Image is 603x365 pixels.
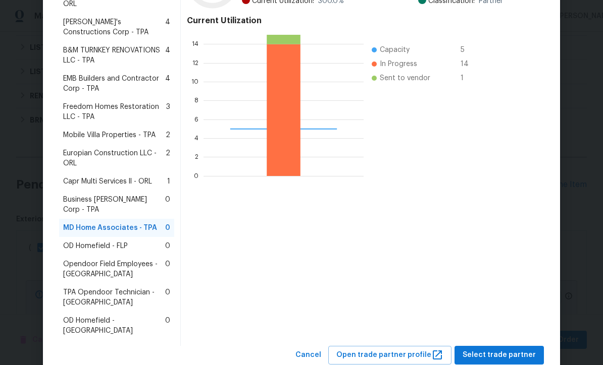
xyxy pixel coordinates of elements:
[191,79,198,85] text: 10
[194,116,198,123] text: 6
[165,316,170,336] span: 0
[63,259,165,279] span: Opendoor Field Employees - [GEOGRAPHIC_DATA]
[380,45,410,55] span: Capacity
[463,349,536,361] span: Select trade partner
[194,97,198,103] text: 8
[291,346,325,364] button: Cancel
[192,60,198,66] text: 12
[165,195,170,215] span: 0
[461,45,477,55] span: 5
[166,102,170,122] span: 3
[63,287,165,308] span: TPA Opendoor Technician - [GEOGRAPHIC_DATA]
[63,74,165,94] span: EMB Builders and Contractor Corp - TPA
[295,349,321,361] span: Cancel
[195,154,198,160] text: 2
[380,73,430,83] span: Sent to vendor
[63,17,165,37] span: [PERSON_NAME]'s Constructions Corp - TPA
[336,349,443,361] span: Open trade partner profile
[194,173,198,179] text: 0
[455,346,544,364] button: Select trade partner
[194,135,198,141] text: 4
[328,346,451,364] button: Open trade partner profile
[165,223,170,233] span: 0
[63,316,165,336] span: OD Homefield - [GEOGRAPHIC_DATA]
[166,130,170,140] span: 2
[63,102,166,122] span: Freedom Homes Restoration LLC - TPA
[165,241,170,251] span: 0
[165,74,170,94] span: 4
[63,130,156,140] span: Mobile Villa Properties - TPA
[165,17,170,37] span: 4
[461,73,477,83] span: 1
[380,59,417,69] span: In Progress
[166,148,170,168] span: 2
[461,59,477,69] span: 14
[63,148,166,168] span: Europian Construction LLC - ORL
[192,41,198,47] text: 14
[63,195,165,215] span: Business [PERSON_NAME] Corp - TPA
[63,45,165,66] span: B&M TURNKEY RENOVATIONS LLC - TPA
[63,223,157,233] span: MD Home Associates - TPA
[63,241,128,251] span: OD Homefield - FLP
[63,176,152,187] span: Capr Multi Services ll - ORL
[165,259,170,279] span: 0
[165,45,170,66] span: 4
[187,16,538,26] h4: Current Utilization
[167,176,170,187] span: 1
[165,287,170,308] span: 0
